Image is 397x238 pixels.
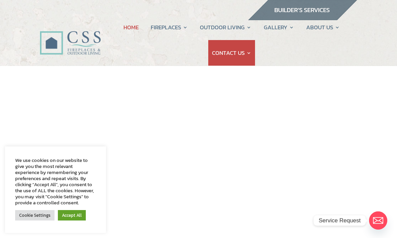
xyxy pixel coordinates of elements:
[369,211,387,230] a: Email
[212,40,251,66] a: CONTACT US
[15,210,55,220] a: Cookie Settings
[264,14,294,40] a: GALLERY
[58,210,86,220] a: Accept All
[151,14,188,40] a: FIREPLACES
[248,14,357,23] a: builder services construction supply
[200,14,251,40] a: OUTDOOR LIVING
[40,14,101,58] img: CSS Fireplaces & Outdoor Living (Formerly Construction Solutions & Supply)- Jacksonville Ormond B...
[306,14,340,40] a: ABOUT US
[123,14,139,40] a: HOME
[15,157,96,206] div: We use cookies on our website to give you the most relevant experience by remembering your prefer...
